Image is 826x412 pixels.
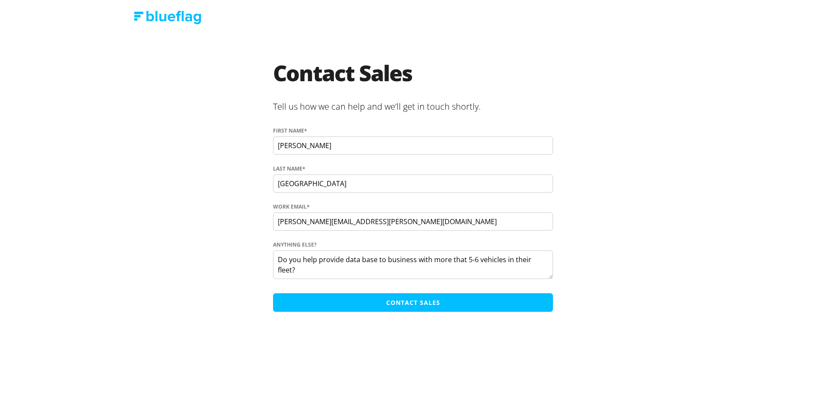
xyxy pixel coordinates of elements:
span: First name [273,127,304,135]
input: Smith [273,174,553,193]
span: Last name [273,165,302,173]
input: Contact Sales [273,293,553,312]
h2: Tell us how we can help and we’ll get in touch shortly. [273,97,553,118]
textarea: Do you help provide data base to business with more that 5-6 vehicles in their fleet? [273,250,553,279]
span: Work Email [273,203,307,211]
span: Anything else? [273,241,317,249]
h1: Contact Sales [273,62,553,97]
img: Blue Flag logo [134,11,201,24]
input: Jane [273,136,553,155]
input: jane.smith@company.com [273,212,553,231]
